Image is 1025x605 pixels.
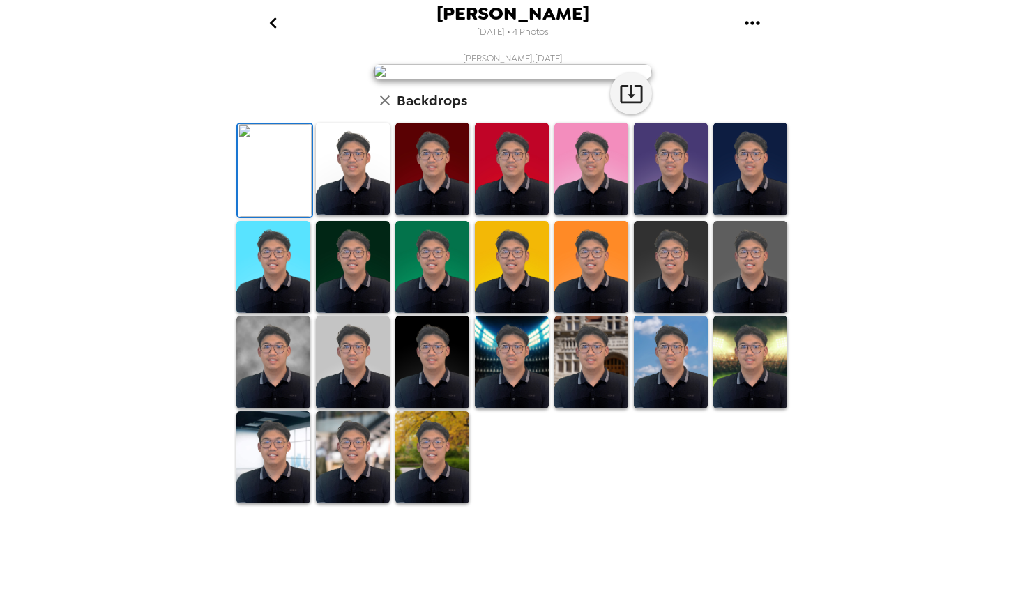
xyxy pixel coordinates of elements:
[373,64,652,79] img: user
[463,52,563,64] span: [PERSON_NAME] , [DATE]
[477,23,549,42] span: [DATE] • 4 Photos
[436,4,589,23] span: [PERSON_NAME]
[397,89,467,112] h6: Backdrops
[238,124,312,217] img: Original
